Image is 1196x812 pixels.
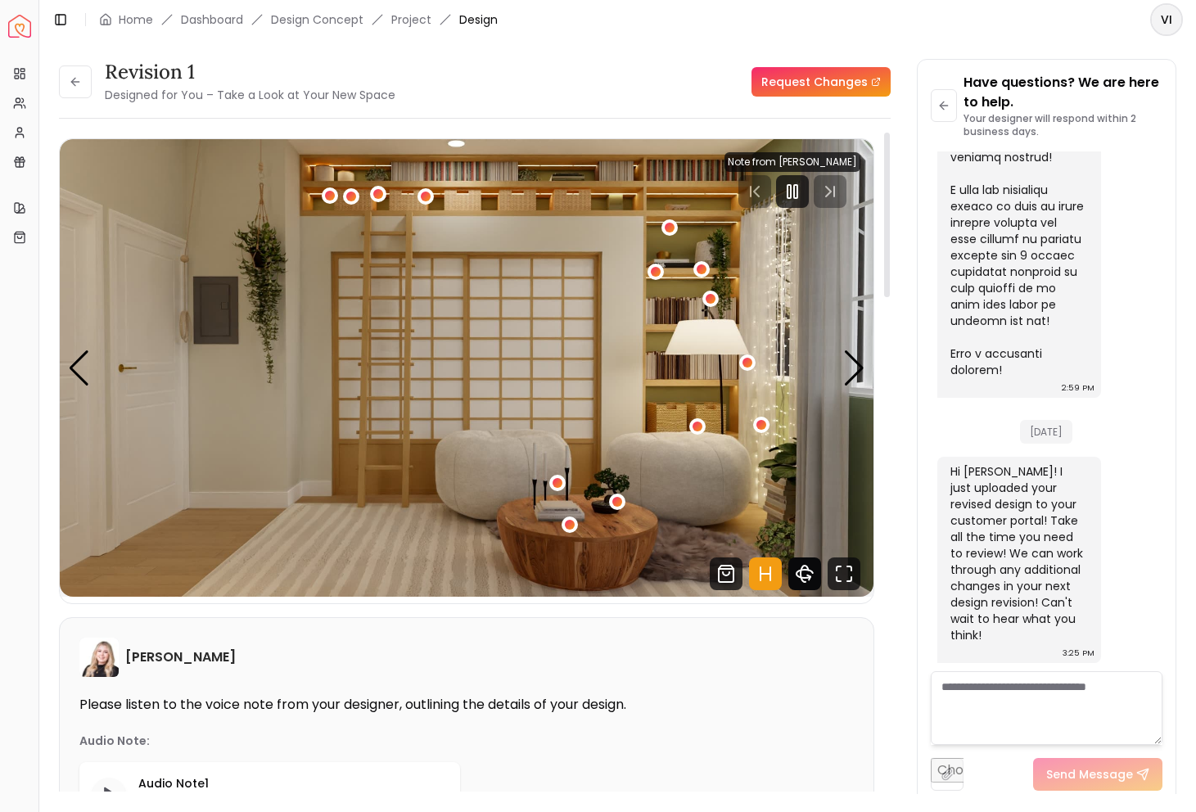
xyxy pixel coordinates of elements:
small: Designed for You – Take a Look at Your New Space [105,87,395,103]
svg: Fullscreen [828,557,860,590]
li: Design Concept [271,11,363,28]
a: Spacejoy [8,15,31,38]
p: Audio Note: [79,733,150,749]
div: 3:25 PM [1063,645,1094,661]
nav: breadcrumb [99,11,498,28]
img: Design Render 5 [60,139,873,597]
a: Request Changes [751,67,891,97]
a: Project [391,11,431,28]
p: Your designer will respond within 2 business days. [964,112,1162,138]
svg: Pause [783,182,802,201]
img: Spacejoy Logo [8,15,31,38]
h3: Revision 1 [105,59,395,85]
div: Previous slide [68,350,90,386]
p: Please listen to the voice note from your designer, outlining the details of your design. [79,697,854,713]
a: Home [119,11,153,28]
svg: Shop Products from this design [710,557,742,590]
svg: Hotspots Toggle [749,557,782,590]
div: Next slide [843,350,865,386]
img: Hannah James [79,638,119,677]
span: Design [459,11,498,28]
span: [DATE] [1020,420,1072,444]
p: Have questions? We are here to help. [964,73,1162,112]
div: 2:59 PM [1062,380,1094,396]
button: VI [1150,3,1183,36]
span: VI [1152,5,1181,34]
div: Carousel [60,139,873,597]
button: Play audio note [93,778,125,810]
p: Audio Note 1 [138,775,447,792]
svg: 360 View [788,557,821,590]
div: Note from [PERSON_NAME] [724,152,860,172]
a: Dashboard [181,11,243,28]
div: Hi [PERSON_NAME]! I just uploaded your revised design to your customer portal! Take all the time ... [950,463,1085,643]
div: 1 / 5 [60,139,873,597]
h6: [PERSON_NAME] [125,647,236,667]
